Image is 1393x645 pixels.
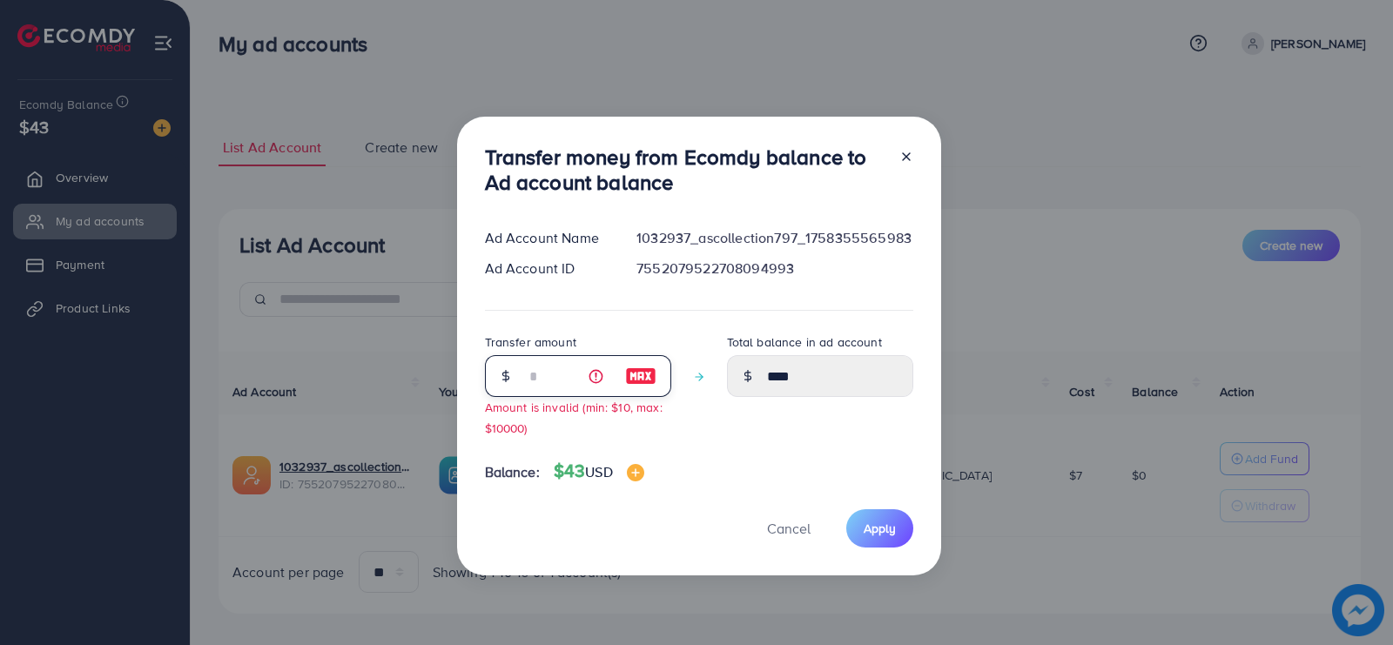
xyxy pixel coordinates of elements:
[585,462,612,481] span: USD
[485,462,540,482] span: Balance:
[485,399,663,435] small: Amount is invalid (min: $10, max: $10000)
[745,509,832,547] button: Cancel
[485,144,885,195] h3: Transfer money from Ecomdy balance to Ad account balance
[625,366,656,386] img: image
[485,333,576,351] label: Transfer amount
[622,259,926,279] div: 7552079522708094993
[846,509,913,547] button: Apply
[864,520,896,537] span: Apply
[622,228,926,248] div: 1032937_ascollection797_1758355565983
[627,464,644,481] img: image
[471,259,623,279] div: Ad Account ID
[554,460,644,482] h4: $43
[727,333,882,351] label: Total balance in ad account
[471,228,623,248] div: Ad Account Name
[767,519,811,538] span: Cancel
